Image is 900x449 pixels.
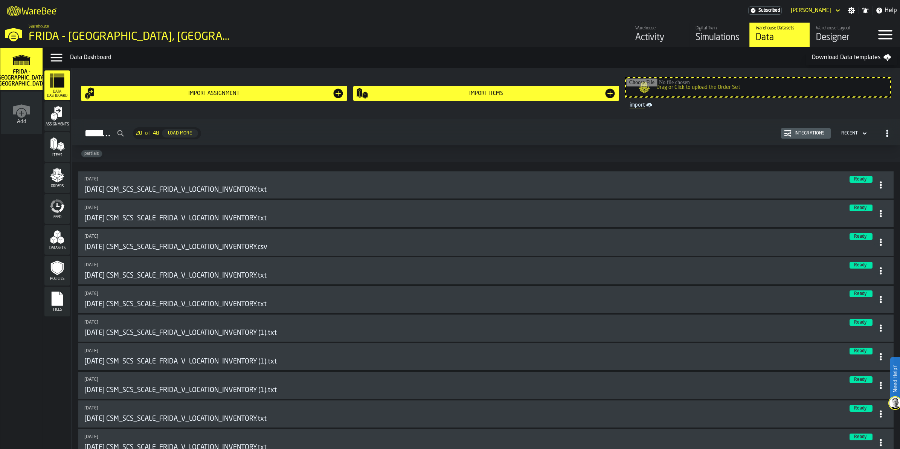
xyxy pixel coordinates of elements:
[84,386,277,394] h3: [DATE] CSM_SCS_SCALE_FRIDA_V_LOCATION_INVENTORY (1).txt
[44,132,70,162] li: menu Items
[854,320,866,325] span: Ready
[854,349,866,353] span: Ready
[854,234,866,239] span: Ready
[84,300,267,308] h3: [DATE] CSM_SCS_SCALE_FRIDA_V_LOCATION_INVENTORY.txt
[859,7,872,14] label: button-toggle-Notifications
[84,177,467,182] div: Updated: 7/1/2025, 3:42:54 PM Created: 7/1/2025, 3:42:49 PM
[44,225,70,255] li: menu Datasets
[749,23,810,47] a: link-to-/wh/i/6dbb1d82-3db7-4128-8c89-fa256cbecc9a/data
[870,23,900,47] label: button-toggle-Menu
[850,434,873,440] div: status-3 2
[1,92,42,135] a: link-to-/wh/new
[810,23,870,47] a: link-to-/wh/i/6dbb1d82-3db7-4128-8c89-fa256cbecc9a/designer
[885,6,897,15] span: Help
[84,205,874,223] a: link-to-/wh/i/6dbb1d82-3db7-4128-8c89-fa256cbecc9a/assignments/38a22bf2-c612-4695-93de-9481759176d4
[84,186,267,194] h3: [DATE] CSM_SCS_SCALE_FRIDA_V_LOCATION_INVENTORY.txt
[84,233,874,251] a: link-to-/wh/i/6dbb1d82-3db7-4128-8c89-fa256cbecc9a/assignments/72089e40-a982-4052-8a9e-95848b8d9437
[84,272,267,280] h3: [DATE] CSM_SCS_SCALE_FRIDA_V_LOCATION_INVENTORY.txt
[84,214,267,223] h3: [DATE] CSM_SCS_SCALE_FRIDA_V_LOCATION_INVENTORY.txt
[44,163,70,193] li: menu Orders
[850,348,873,354] div: status-3 2
[854,406,866,411] span: Ready
[29,30,232,44] div: FRIDA - [GEOGRAPHIC_DATA], [GEOGRAPHIC_DATA]
[756,32,804,44] div: Data
[153,130,159,136] span: 48
[748,6,782,15] a: link-to-/wh/i/6dbb1d82-3db7-4128-8c89-fa256cbecc9a/settings/billing
[84,405,874,423] a: link-to-/wh/i/6dbb1d82-3db7-4128-8c89-fa256cbecc9a/assignments/e8bb898a-1c9f-4d89-9c75-000ddc8bd419
[816,32,864,44] div: Designer
[84,415,267,423] h3: [DATE] CSM_SCS_SCALE_FRIDA_V_LOCATION_INVENTORY.txt
[696,26,743,31] div: Digital Twin
[850,376,873,383] div: status-3 2
[44,277,70,281] span: Policies
[81,151,102,156] span: partials
[791,8,831,14] div: DropdownMenuValue-Joseph De Marco
[84,329,277,337] h3: [DATE] CSM_SCS_SCALE_FRIDA_V_LOCATION_INVENTORY (1).txt
[72,119,900,145] h2: button-Assignments
[854,377,866,382] span: Ready
[44,194,70,224] li: menu Feed
[44,256,70,286] li: menu Policies
[748,6,782,15] div: Menu Subscription
[84,291,467,296] div: Updated: 4/21/2025, 5:51:36 PM Created: 4/21/2025, 5:51:29 PM
[806,50,897,65] a: Download Data templates
[46,50,67,65] label: button-toggle-Data Menu
[84,434,467,440] div: Updated: 3/27/2025, 11:28:14 AM Created: 3/26/2025, 5:37:47 PM
[44,70,70,101] li: menu Data Dashboard
[70,53,806,62] div: Data Dashboard
[850,290,873,297] div: status-3 2
[635,32,683,44] div: Activity
[81,86,347,101] button: button-Import assignment
[635,26,683,31] div: Warehouse
[850,319,873,326] div: status-3 2
[756,26,804,31] div: Warehouse Datasets
[854,263,866,267] span: Ready
[84,319,874,337] a: link-to-/wh/i/6dbb1d82-3db7-4128-8c89-fa256cbecc9a/assignments/1b4971dc-265d-41f9-bcc6-9d1e74559e0c
[84,357,277,366] h3: [DATE] CSM_SCS_SCALE_FRIDA_V_LOCATION_INVENTORY (1).txt
[629,23,689,47] a: link-to-/wh/i/6dbb1d82-3db7-4128-8c89-fa256cbecc9a/feed/
[850,233,873,240] div: status-3 2
[84,348,467,354] div: Updated: 4/17/2025, 3:56:44 PM Created: 4/17/2025, 3:56:36 PM
[44,90,70,98] span: Data Dashboard
[84,290,874,308] a: link-to-/wh/i/6dbb1d82-3db7-4128-8c89-fa256cbecc9a/assignments/a09d55d5-b73b-4b63-98c4-66d82b812eb1
[44,122,70,127] span: Assignments
[44,246,70,250] span: Datasets
[29,24,49,29] span: Warehouse
[845,7,858,14] label: button-toggle-Settings
[84,320,467,325] div: Updated: 4/17/2025, 4:45:32 PM Created: 4/17/2025, 4:45:24 PM
[850,176,873,183] div: status-3 2
[850,262,873,269] div: status-3 2
[816,26,864,31] div: Warehouse Layout
[838,129,868,138] div: DropdownMenuValue-4
[841,131,858,136] div: DropdownMenuValue-4
[689,23,749,47] a: link-to-/wh/i/6dbb1d82-3db7-4128-8c89-fa256cbecc9a/simulations
[854,177,866,182] span: Ready
[84,243,267,251] h3: [DATE] CSM_SCS_SCALE_FRIDA_V_LOCATION_INVENTORY.csv
[854,435,866,439] span: Ready
[891,358,899,400] label: Need Help?
[44,215,70,219] span: Feed
[44,308,70,312] span: Files
[854,206,866,210] span: Ready
[44,153,70,157] span: Items
[84,263,467,268] div: Updated: 4/21/2025, 5:54:18 PM Created: 4/21/2025, 5:54:09 PM
[0,48,43,92] a: link-to-/wh/i/6dbb1d82-3db7-4128-8c89-fa256cbecc9a/simulations
[130,127,204,139] div: ButtonLoadMore-Load More-Prev-First-Last
[854,292,866,296] span: Ready
[96,90,332,96] div: Import assignment
[17,119,26,125] span: Add
[626,78,890,96] input: Drag or Click to upload the Order Set
[84,176,874,194] a: link-to-/wh/i/6dbb1d82-3db7-4128-8c89-fa256cbecc9a/assignments/aebcf024-a38d-40f2-88de-0db93b62935f
[781,128,831,139] button: button-Integrations
[792,131,828,136] div: Integrations
[368,90,604,96] div: Import Items
[696,32,743,44] div: Simulations
[162,129,198,137] button: button-Load More
[84,406,467,411] div: Updated: 4/10/2025, 12:06:07 PM Created: 4/10/2025, 12:06:02 PM
[788,6,842,15] div: DropdownMenuValue-Joseph De Marco
[44,184,70,188] span: Orders
[353,86,619,101] button: button-Import Items
[84,377,467,382] div: Updated: 4/17/2025, 3:54:02 PM Created: 4/17/2025, 3:53:54 PM
[44,287,70,317] li: menu Files
[84,376,874,394] a: link-to-/wh/i/6dbb1d82-3db7-4128-8c89-fa256cbecc9a/assignments/c6066dc3-b7f9-4e0e-b08a-3176a27e9f94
